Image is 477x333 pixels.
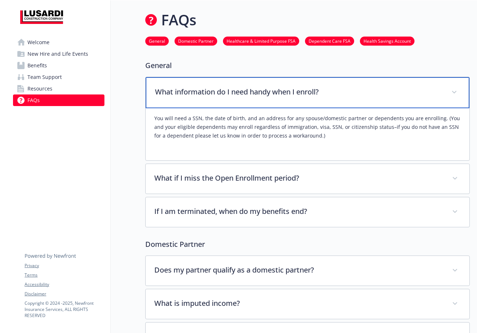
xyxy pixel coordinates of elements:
[145,37,169,44] a: General
[27,94,40,106] span: FAQs
[25,272,104,278] a: Terms
[223,37,299,44] a: Healthcare & Limited Purpose FSA
[154,298,443,309] p: What is imputed income?
[13,48,104,60] a: New Hire and Life Events
[161,9,196,31] h1: FAQs
[146,289,469,319] div: What is imputed income?
[145,239,470,250] p: Domestic Partner
[27,71,62,83] span: Team Support
[27,48,88,60] span: New Hire and Life Events
[25,262,104,269] a: Privacy
[25,291,104,297] a: Disclaimer
[146,108,469,160] div: What information do I need handy when I enroll?
[155,87,443,97] p: What information do I need handy when I enroll?
[305,37,354,44] a: Dependent Care FSA
[146,197,469,227] div: If I am terminated, when do my benefits end?
[146,77,469,108] div: What information do I need handy when I enroll?
[154,173,443,184] p: What if I miss the Open Enrollment period?
[154,206,443,217] p: If I am terminated, when do my benefits end?
[25,300,104,319] p: Copyright © 2024 - 2025 , Newfront Insurance Services, ALL RIGHTS RESERVED
[146,164,469,194] div: What if I miss the Open Enrollment period?
[13,94,104,106] a: FAQs
[154,265,443,275] p: Does my partner qualify as a domestic partner?
[25,281,104,288] a: Accessibility
[27,37,50,48] span: Welcome
[27,83,52,94] span: Resources
[146,256,469,286] div: Does my partner qualify as a domestic partner?
[154,114,461,140] p: You will need a SSN, the date of birth, and an address for any spouse/domestic partner or depende...
[145,60,470,71] p: General
[27,60,47,71] span: Benefits
[13,71,104,83] a: Team Support
[13,37,104,48] a: Welcome
[175,37,217,44] a: Domestic Partner
[13,83,104,94] a: Resources
[360,37,414,44] a: Health Savings Account
[13,60,104,71] a: Benefits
